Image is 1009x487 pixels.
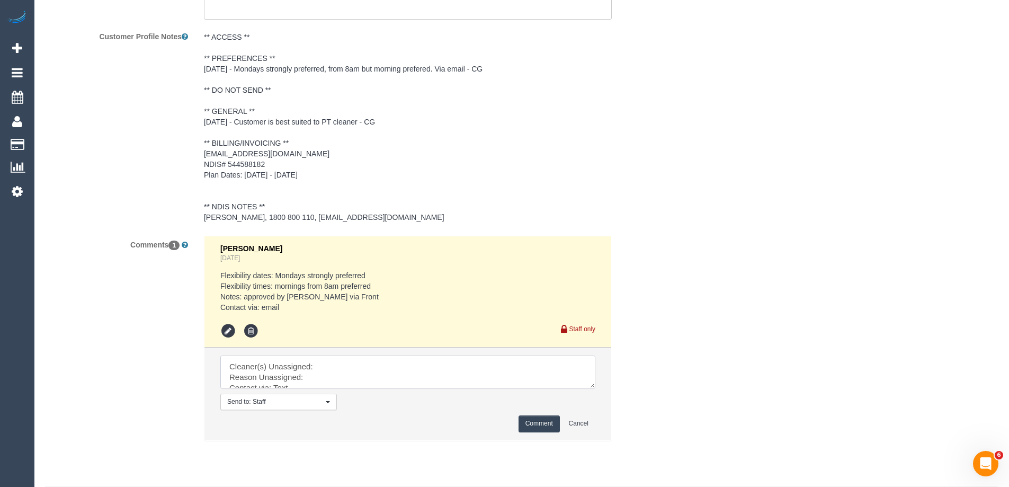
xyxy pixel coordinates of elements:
button: Send to: Staff [220,394,337,410]
label: Comments [37,236,196,250]
span: [PERSON_NAME] [220,244,282,253]
label: Customer Profile Notes [37,28,196,42]
a: [DATE] [220,254,240,262]
button: Comment [519,415,560,432]
pre: Flexibility dates: Mondays strongly preferred Flexibility times: mornings from 8am preferred Note... [220,270,595,313]
button: Cancel [562,415,595,432]
small: Staff only [569,325,595,333]
span: Send to: Staff [227,397,323,406]
iframe: Intercom live chat [973,451,998,476]
span: 6 [995,451,1003,459]
span: 1 [168,241,180,250]
img: Automaid Logo [6,11,28,25]
pre: ** ACCESS ** ** PREFERENCES ** [DATE] - Mondays strongly preferred, from 8am but morning prefered... [204,32,612,223]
